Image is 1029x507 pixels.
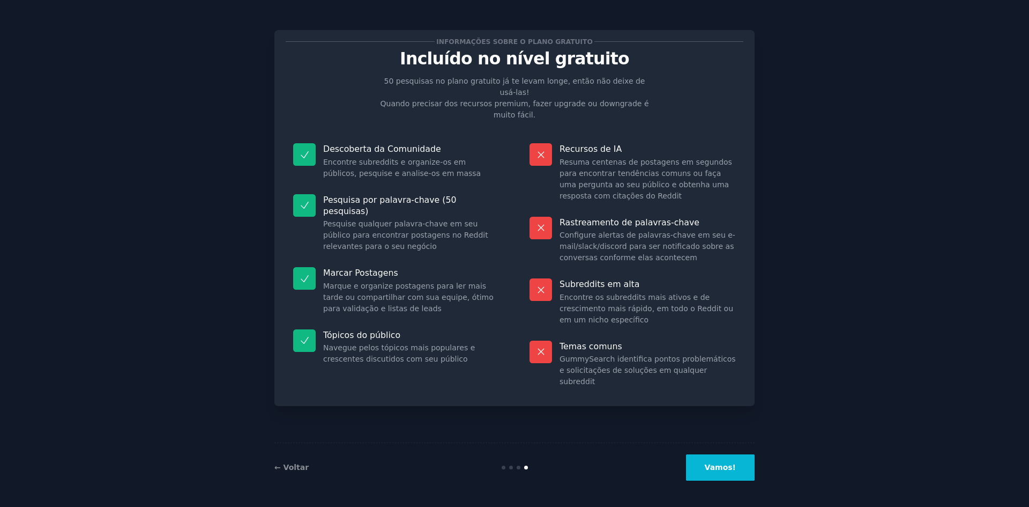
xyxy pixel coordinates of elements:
[274,463,309,472] a: ← Voltar
[323,219,488,251] font: Pesquise qualquer palavra-chave em seu público para encontrar postagens no Reddit relevantes para...
[323,343,475,363] font: Navegue pelos tópicos mais populares e crescentes discutidos com seu público
[400,49,629,68] font: Incluído no nível gratuito
[705,463,736,472] font: Vamos!
[323,144,441,154] font: Descoberta da Comunidade
[560,144,622,154] font: Recursos de IA
[560,341,622,351] font: Temas comuns
[381,99,649,119] font: Quando precisar dos recursos premium, fazer upgrade ou downgrade é muito fácil.
[323,158,481,178] font: Encontre subreddits e organize-os em públicos, pesquise e analise-os em massa
[560,158,732,200] font: Resuma centenas de postagens em segundos para encontrar tendências comuns ou faça uma pergunta ao...
[686,454,755,481] button: Vamos!
[323,268,398,278] font: Marcar Postagens
[560,355,736,386] font: GummySearch identifica pontos problemáticos e solicitações de soluções em qualquer subreddit
[560,217,699,227] font: Rastreamento de palavras-chave
[323,195,456,216] font: Pesquisa por palavra-chave (50 pesquisas)
[436,38,593,46] font: Informações sobre o plano gratuito
[323,330,400,340] font: Tópicos do público
[384,77,645,97] font: 50 pesquisas no plano gratuito já te levam longe, então não deixe de usá-las!
[323,282,494,313] font: Marque e organize postagens para ler mais tarde ou compartilhar com sua equipe, ótimo para valida...
[560,293,733,324] font: Encontre os subreddits mais ativos e de crescimento mais rápido, em todo o Reddit ou em um nicho ...
[560,231,735,262] font: Configure alertas de palavras-chave em seu e-mail/slack/discord para ser notificado sobre as conv...
[560,279,639,289] font: Subreddits em alta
